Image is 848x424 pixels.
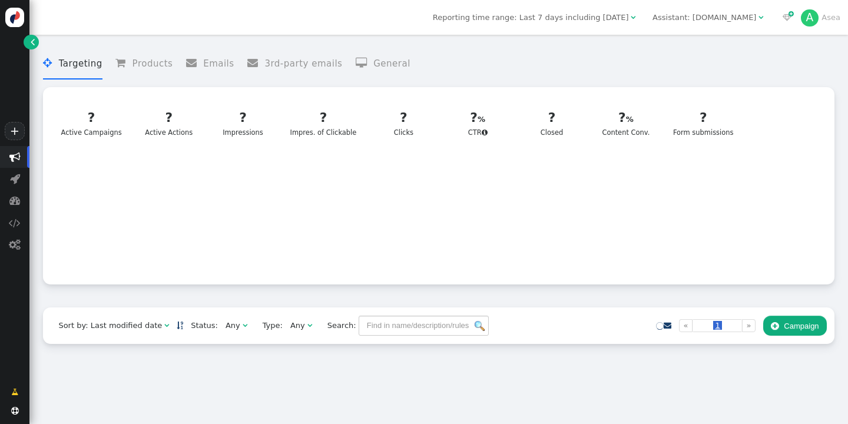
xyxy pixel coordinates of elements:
span:  [243,322,247,329]
a:  [177,321,183,330]
span:  [115,58,132,68]
input: Find in name/description/rules [359,316,489,336]
div: ? [525,108,579,128]
span:  [356,58,373,68]
div: Clicks [377,108,431,138]
a: ?Closed [518,102,585,145]
span:  [9,151,21,163]
span: Status: [183,320,218,332]
a: + [5,122,25,140]
span: Sorted in descending order [177,322,183,329]
span:  [164,322,169,329]
span: Search: [320,321,356,330]
span:  [11,386,18,398]
div: ? [61,108,122,128]
span:  [9,239,21,250]
div: Any [226,320,240,332]
a: ?Impres. of Clickable [283,102,363,145]
button: Campaign [763,316,827,336]
li: 3rd-party emails [247,48,342,79]
div: ? [450,108,505,128]
div: Assistant: [DOMAIN_NAME] [652,12,756,24]
span:  [11,407,19,415]
a: ?Content Conv. [592,102,660,145]
span: 1 [713,321,721,330]
div: Impressions [216,108,270,138]
div: Any [290,320,305,332]
a: ?Clicks [370,102,437,145]
span:  [307,322,312,329]
span:  [783,14,791,21]
div: Impres. of Clickable [290,108,357,138]
a:  [24,35,38,49]
a: ?Form submissions [666,102,740,145]
a: ?Active Campaigns [54,102,128,145]
span:  [31,36,35,48]
span:  [758,14,763,21]
div: ? [290,108,357,128]
span:  [664,322,671,329]
div: ? [216,108,270,128]
li: General [356,48,410,79]
img: icon_search.png [475,321,485,331]
div: Active Campaigns [61,108,122,138]
div: A [801,9,819,27]
img: logo-icon.svg [5,8,25,27]
span:  [631,14,635,21]
span:  [10,173,20,184]
div: ? [377,108,431,128]
span:  [43,58,58,68]
a:  [4,382,26,402]
a:  [664,321,671,330]
div: Form submissions [673,108,734,138]
div: ? [142,108,196,128]
a: AAsea [801,13,840,22]
div: CTR [450,108,505,138]
div: Sort by: Last modified date [58,320,162,332]
span: Reporting time range: Last 7 days including [DATE] [433,13,629,22]
span:  [771,322,779,330]
span:  [247,58,264,68]
span:  [482,129,488,136]
li: Emails [186,48,234,79]
span: Type: [255,320,283,332]
div: ? [599,108,653,128]
a: « [679,319,693,332]
span:  [9,195,21,206]
a: ?CTR [444,102,511,145]
span:  [186,58,203,68]
div: Closed [525,108,579,138]
a: ?Impressions [209,102,276,145]
a: » [742,319,756,332]
a: ?Active Actions [135,102,203,145]
li: Targeting [43,48,102,79]
div: ? [673,108,734,128]
div: Content Conv. [599,108,653,138]
li: Products [115,48,173,79]
div: Active Actions [142,108,196,138]
span:  [9,217,21,228]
